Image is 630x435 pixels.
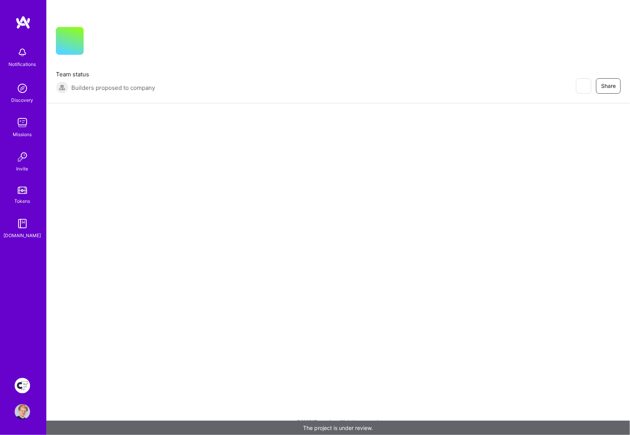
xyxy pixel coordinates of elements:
img: Creative Fabrica Project Team [15,378,30,393]
span: Team status [56,70,155,78]
div: The project is under review. [46,421,630,435]
button: Share [596,78,621,94]
img: guide book [15,216,30,231]
img: User Avatar [15,404,30,420]
span: Share [601,82,616,90]
div: Invite [17,165,29,173]
div: Tokens [15,197,30,205]
div: Discovery [12,96,34,104]
i: icon CompanyGray [93,39,99,46]
img: logo [15,15,31,29]
img: tokens [18,187,27,194]
span: Builders proposed to company [71,84,155,92]
a: User Avatar [13,404,32,420]
img: discovery [15,81,30,96]
img: Builders proposed to company [56,81,68,94]
div: Notifications [9,60,36,68]
i: icon EyeClosed [580,83,586,89]
img: bell [15,45,30,60]
img: Invite [15,149,30,165]
img: teamwork [15,115,30,130]
div: Missions [13,130,32,138]
div: [DOMAIN_NAME] [4,231,41,239]
a: Creative Fabrica Project Team [13,378,32,393]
